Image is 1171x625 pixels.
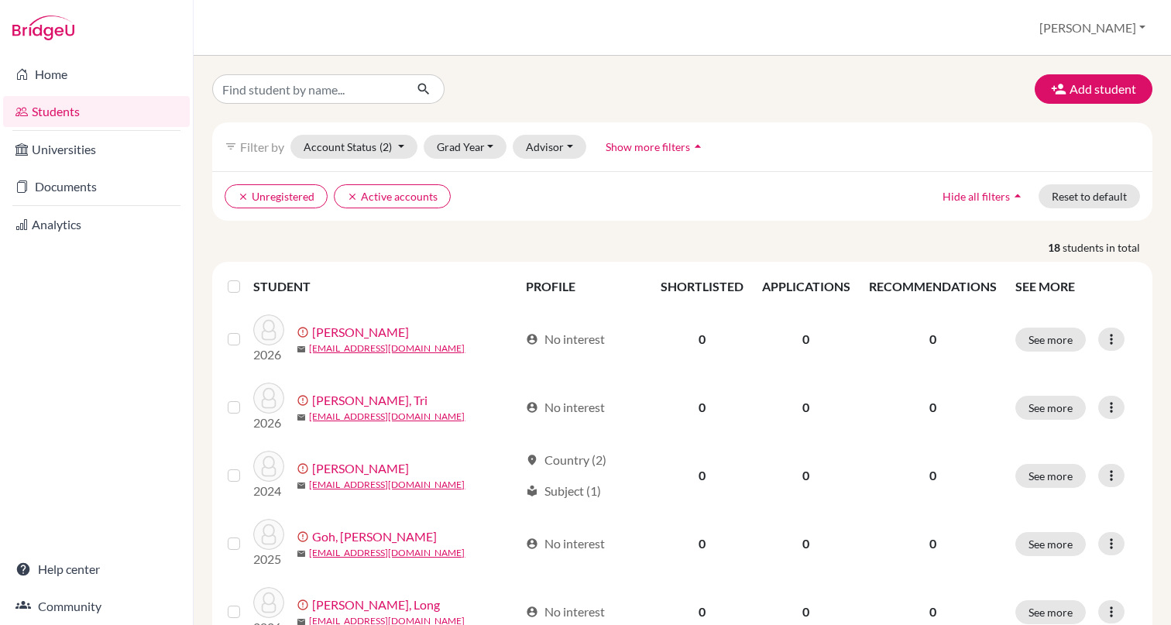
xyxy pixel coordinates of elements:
div: No interest [526,330,605,349]
strong: 18 [1048,239,1063,256]
div: Country (2) [526,451,606,469]
div: Subject (1) [526,482,601,500]
span: account_circle [526,333,538,345]
img: Goh, Qian Yi [253,519,284,550]
button: Account Status(2) [290,135,417,159]
button: Hide all filtersarrow_drop_up [929,184,1039,208]
td: 0 [753,373,860,441]
td: 0 [753,510,860,578]
button: Add student [1035,74,1152,104]
td: 0 [651,305,753,373]
td: 0 [651,510,753,578]
button: Advisor [513,135,586,159]
a: [PERSON_NAME], Long [312,596,440,614]
a: Students [3,96,190,127]
img: Duong, Tri [253,383,284,414]
p: 2025 [253,550,284,568]
span: (2) [379,140,392,153]
span: mail [297,413,306,422]
a: Help center [3,554,190,585]
img: Bridge-U [12,15,74,40]
button: [PERSON_NAME] [1032,13,1152,43]
span: Show more filters [606,140,690,153]
span: error_outline [297,394,312,407]
i: arrow_drop_up [690,139,706,154]
span: error_outline [297,326,312,338]
div: No interest [526,603,605,621]
a: [PERSON_NAME] [312,459,409,478]
a: Goh, [PERSON_NAME] [312,527,437,546]
span: Filter by [240,139,284,154]
a: [PERSON_NAME] [312,323,409,342]
button: Grad Year [424,135,507,159]
th: PROFILE [517,268,651,305]
td: 0 [651,373,753,441]
td: 0 [753,305,860,373]
th: RECOMMENDATIONS [860,268,1006,305]
p: 0 [869,534,997,553]
i: clear [238,191,249,202]
button: Reset to default [1039,184,1140,208]
td: 0 [753,441,860,510]
p: 2024 [253,482,284,500]
a: [EMAIL_ADDRESS][DOMAIN_NAME] [309,410,465,424]
i: arrow_drop_up [1010,188,1025,204]
span: Hide all filters [943,190,1010,203]
p: 2026 [253,414,284,432]
div: No interest [526,398,605,417]
i: clear [347,191,358,202]
span: location_on [526,454,538,466]
a: [EMAIL_ADDRESS][DOMAIN_NAME] [309,342,465,355]
span: error_outline [297,599,312,611]
button: See more [1015,532,1086,556]
button: Show more filtersarrow_drop_up [592,135,719,159]
span: error_outline [297,462,312,475]
span: account_circle [526,401,538,414]
p: 0 [869,603,997,621]
span: mail [297,345,306,354]
a: [EMAIL_ADDRESS][DOMAIN_NAME] [309,546,465,560]
span: account_circle [526,537,538,550]
span: mail [297,481,306,490]
span: error_outline [297,531,312,543]
span: account_circle [526,606,538,618]
th: SHORTLISTED [651,268,753,305]
p: 0 [869,398,997,417]
button: See more [1015,464,1086,488]
a: Community [3,591,190,622]
button: clearUnregistered [225,184,328,208]
th: STUDENT [253,268,516,305]
span: local_library [526,485,538,497]
span: mail [297,549,306,558]
p: 0 [869,466,997,485]
button: See more [1015,328,1086,352]
span: students in total [1063,239,1152,256]
img: Hoang, Long [253,587,284,618]
a: Universities [3,134,190,165]
img: Cho, Sue [253,314,284,345]
th: SEE MORE [1006,268,1146,305]
a: Analytics [3,209,190,240]
a: [PERSON_NAME], Tri [312,391,428,410]
a: Home [3,59,190,90]
i: filter_list [225,140,237,153]
a: Documents [3,171,190,202]
td: 0 [651,441,753,510]
th: APPLICATIONS [753,268,860,305]
div: No interest [526,534,605,553]
p: 0 [869,330,997,349]
img: Forshaw, Louisa [253,451,284,482]
button: See more [1015,396,1086,420]
input: Find student by name... [212,74,404,104]
p: 2026 [253,345,284,364]
button: See more [1015,600,1086,624]
a: [EMAIL_ADDRESS][DOMAIN_NAME] [309,478,465,492]
button: clearActive accounts [334,184,451,208]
